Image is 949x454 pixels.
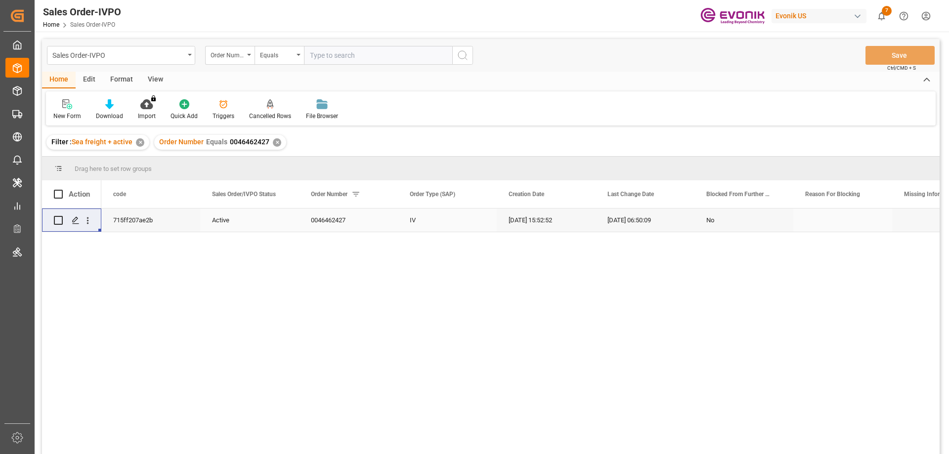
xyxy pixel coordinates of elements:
div: Evonik US [772,9,866,23]
span: Blocked From Further Processing [706,191,773,198]
button: Save [865,46,935,65]
div: Quick Add [171,112,198,121]
span: Filter : [51,138,72,146]
button: open menu [47,46,195,65]
span: code [113,191,126,198]
button: Help Center [893,5,915,27]
div: Home [42,72,76,88]
button: open menu [255,46,304,65]
input: Type to search [304,46,452,65]
span: Creation Date [509,191,544,198]
div: IV [398,208,497,232]
span: Order Number [159,138,204,146]
div: 0046462427 [299,208,398,232]
span: Reason For Blocking [805,191,860,198]
div: [DATE] 15:52:52 [497,208,596,232]
span: 7 [882,6,892,16]
div: Cancelled Rows [249,112,291,121]
a: Home [43,21,59,28]
div: Sales Order-IVPO [43,4,121,19]
div: Triggers [213,112,234,121]
div: Equals [260,48,294,60]
span: Order Type (SAP) [410,191,455,198]
span: Sea freight + active [72,138,132,146]
div: ✕ [273,138,281,147]
div: Format [103,72,140,88]
button: open menu [205,46,255,65]
img: Evonik-brand-mark-Deep-Purple-RGB.jpeg_1700498283.jpeg [700,7,765,25]
button: search button [452,46,473,65]
button: Evonik US [772,6,870,25]
div: Sales Order-IVPO [52,48,184,61]
div: New Form [53,112,81,121]
div: View [140,72,171,88]
div: Press SPACE to select this row. [42,208,101,232]
div: ✕ [136,138,144,147]
button: show 7 new notifications [870,5,893,27]
span: Last Change Date [607,191,654,198]
div: [DATE] 06:50:09 [596,208,694,232]
div: Download [96,112,123,121]
span: Drag here to set row groups [75,165,152,172]
span: Order Number [311,191,347,198]
div: Action [69,190,90,199]
span: Ctrl/CMD + S [887,64,916,72]
div: Active [212,209,287,232]
span: Equals [206,138,227,146]
span: Sales Order/IVPO Status [212,191,276,198]
div: 715ff207ae2b [101,208,200,232]
div: File Browser [306,112,338,121]
span: 0046462427 [230,138,269,146]
div: Order Number [211,48,244,60]
div: Edit [76,72,103,88]
div: No [706,209,781,232]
